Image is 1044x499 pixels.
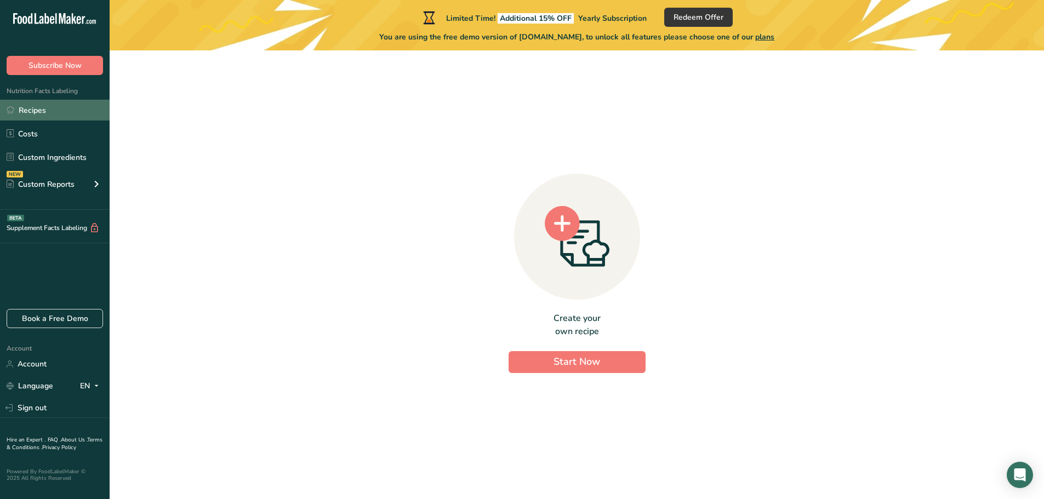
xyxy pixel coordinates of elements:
[554,355,600,368] span: Start Now
[498,13,574,24] span: Additional 15% OFF
[7,436,102,451] a: Terms & Conditions .
[421,11,647,24] div: Limited Time!
[509,351,646,373] button: Start Now
[28,60,82,71] span: Subscribe Now
[7,171,23,177] div: NEW
[664,8,733,27] button: Redeem Offer
[7,215,24,221] div: BETA
[755,32,774,42] span: plans
[7,56,103,75] button: Subscribe Now
[61,436,87,444] a: About Us .
[48,436,61,444] a: FAQ .
[7,468,103,481] div: Powered By FoodLabelMaker © 2025 All Rights Reserved
[7,309,103,328] a: Book a Free Demo
[7,179,75,190] div: Custom Reports
[1007,462,1033,488] div: Open Intercom Messenger
[509,312,646,338] div: Create your own recipe
[7,376,53,395] a: Language
[80,380,103,393] div: EN
[7,436,45,444] a: Hire an Expert .
[42,444,76,451] a: Privacy Policy
[578,13,647,24] span: Yearly Subscription
[674,12,723,23] span: Redeem Offer
[379,31,774,43] span: You are using the free demo version of [DOMAIN_NAME], to unlock all features please choose one of...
